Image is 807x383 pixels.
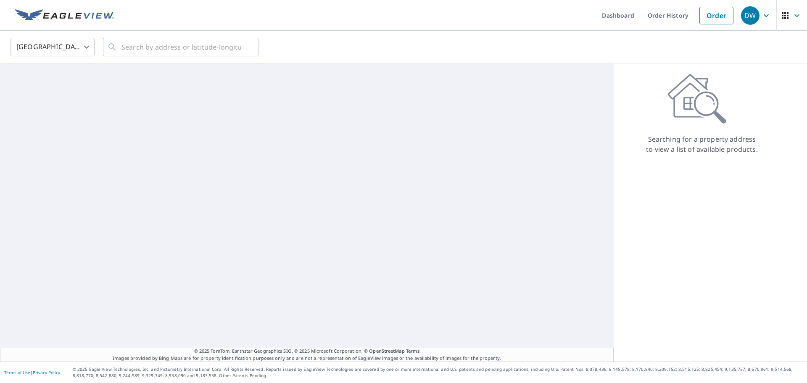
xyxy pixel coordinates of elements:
[15,9,114,22] img: EV Logo
[11,35,95,59] div: [GEOGRAPHIC_DATA]
[4,370,60,375] p: |
[646,134,758,154] p: Searching for a property address to view a list of available products.
[4,370,30,375] a: Terms of Use
[741,6,760,25] div: DW
[121,35,241,59] input: Search by address or latitude-longitude
[369,348,404,354] a: OpenStreetMap
[406,348,420,354] a: Terms
[33,370,60,375] a: Privacy Policy
[73,366,803,379] p: © 2025 Eagle View Technologies, Inc. and Pictometry International Corp. All Rights Reserved. Repo...
[194,348,420,355] span: © 2025 TomTom, Earthstar Geographics SIO, © 2025 Microsoft Corporation, ©
[699,7,733,24] a: Order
